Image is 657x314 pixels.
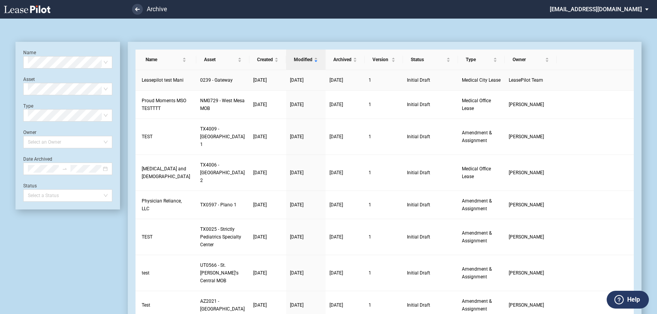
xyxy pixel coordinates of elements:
[509,170,544,175] span: Heather Puckette
[329,170,343,175] span: [DATE]
[142,198,182,211] span: Physician Reliance, LLC
[505,50,557,70] th: Owner
[200,126,245,147] span: TX4009 - Southwest Plaza 1
[462,166,491,179] span: Medical Office Lease
[326,50,365,70] th: Archived
[407,301,455,309] span: Initial Draft
[142,270,149,276] span: test
[142,302,150,308] span: Test
[369,270,371,276] span: 1
[509,76,553,84] a: LeasePilot Team
[407,101,455,108] span: Initial Draft
[204,56,236,63] span: Asset
[290,202,304,208] span: [DATE]
[290,270,304,276] span: [DATE]
[509,301,553,309] a: [PERSON_NAME]
[462,130,492,143] span: Amendment & Assignment
[294,56,312,63] span: Modified
[253,270,267,276] span: [DATE]
[200,162,245,183] span: TX4006 - Northwest Plaza 2
[411,56,445,63] span: Status
[136,50,196,70] th: Name
[627,295,640,305] label: Help
[249,50,286,70] th: Created
[509,234,544,240] span: Cara Groseth
[407,76,455,84] span: Initial Draft
[458,50,504,70] th: Type
[257,56,273,63] span: Created
[329,270,343,276] span: [DATE]
[329,234,343,240] span: [DATE]
[253,302,267,308] span: [DATE]
[142,234,153,240] span: TEST
[286,50,326,70] th: Modified
[23,156,52,162] label: Date Archived
[200,202,237,208] span: TX0597 - Plano 1
[509,233,553,241] a: [PERSON_NAME]
[462,299,492,312] span: Amendment & Assignment
[513,56,544,63] span: Owner
[290,77,304,83] span: [DATE]
[62,166,67,172] span: to
[290,102,304,107] span: [DATE]
[466,56,491,63] span: Type
[200,299,245,312] span: AZ2021 - Scottsdale Medical Center
[253,202,267,208] span: [DATE]
[509,102,544,107] span: Diya Rakesh
[369,234,371,240] span: 1
[200,226,241,247] span: TX0025 - Strictly Pediatrics Specialty Center
[369,170,371,175] span: 1
[509,302,544,308] span: Mariah Tidwell
[462,98,491,111] span: Medical Office Lease
[62,166,67,172] span: swap-right
[369,134,371,139] span: 1
[407,233,455,241] span: Initial Draft
[329,302,343,308] span: [DATE]
[23,77,35,82] label: Asset
[509,77,543,83] span: LeasePilot Team
[200,263,238,283] span: UT0566 - St. Mark's Central MOB
[290,170,304,175] span: [DATE]
[23,50,36,55] label: Name
[290,302,304,308] span: [DATE]
[462,198,492,211] span: Amendment & Assignment
[253,102,267,107] span: [DATE]
[142,134,153,139] span: TEST
[369,77,371,83] span: 1
[329,134,343,139] span: [DATE]
[509,134,544,139] span: Carol Barwick
[403,50,458,70] th: Status
[369,302,371,308] span: 1
[607,291,649,309] button: Help
[369,102,371,107] span: 1
[200,98,245,111] span: NM0729 - West Mesa MOB
[407,201,455,209] span: Initial Draft
[290,234,304,240] span: [DATE]
[509,201,553,209] a: [PERSON_NAME]
[509,133,553,141] a: [PERSON_NAME]
[253,234,267,240] span: [DATE]
[196,50,249,70] th: Asset
[142,98,186,111] span: Proud Moments MSO TESTTTT
[253,170,267,175] span: [DATE]
[253,134,267,139] span: [DATE]
[142,77,184,83] span: Leasepilot test Mani
[333,56,352,63] span: Archived
[329,102,343,107] span: [DATE]
[146,56,181,63] span: Name
[365,50,403,70] th: Version
[407,169,455,177] span: Initial Draft
[462,77,501,83] span: Medical City Lease
[407,133,455,141] span: Initial Draft
[253,77,267,83] span: [DATE]
[407,269,455,277] span: Initial Draft
[372,56,390,63] span: Version
[509,269,553,277] a: [PERSON_NAME]
[462,266,492,280] span: Amendment & Assignment
[509,169,553,177] a: [PERSON_NAME]
[509,202,544,208] span: Jennifer Arce
[23,130,36,135] label: Owner
[23,183,37,189] label: Status
[329,202,343,208] span: [DATE]
[23,103,33,109] label: Type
